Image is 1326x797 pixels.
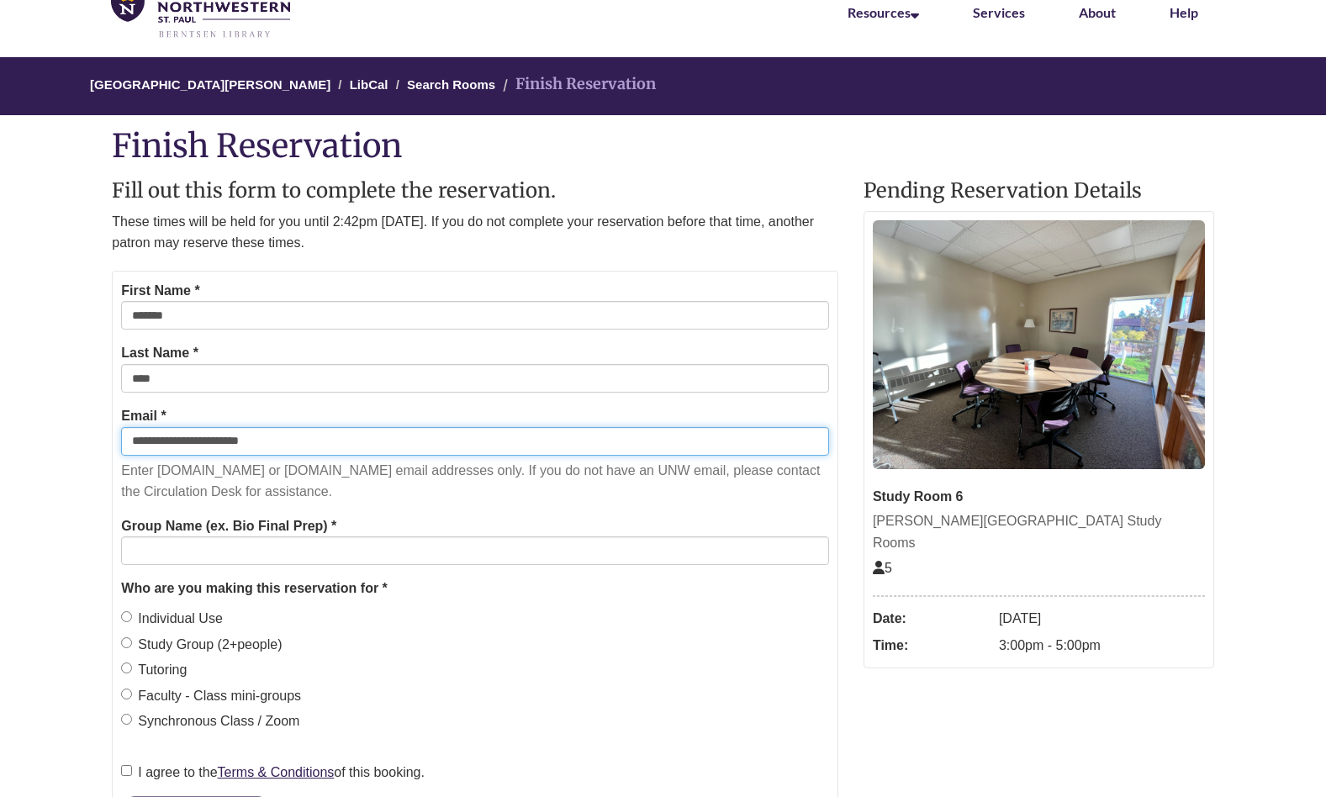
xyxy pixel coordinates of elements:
[121,608,223,630] label: Individual Use
[121,405,166,427] label: Email *
[973,4,1025,20] a: Services
[999,632,1205,659] dd: 3:00pm - 5:00pm
[864,180,1214,202] h2: Pending Reservation Details
[121,689,132,699] input: Faculty - Class mini-groups
[121,637,132,648] input: Study Group (2+people)
[112,128,1213,163] h1: Finish Reservation
[350,77,388,92] a: LibCal
[121,659,187,681] label: Tutoring
[873,632,991,659] dt: Time:
[112,180,838,202] h2: Fill out this form to complete the reservation.
[121,342,198,364] label: Last Name *
[121,714,132,725] input: Synchronous Class / Zoom
[873,220,1205,469] img: Study Room 6
[121,578,829,599] legend: Who are you making this reservation for *
[873,510,1205,553] div: [PERSON_NAME][GEOGRAPHIC_DATA] Study Rooms
[121,662,132,673] input: Tutoring
[121,762,425,784] label: I agree to the of this booking.
[121,280,199,302] label: First Name *
[121,611,132,622] input: Individual Use
[407,77,495,92] a: Search Rooms
[1079,4,1116,20] a: About
[121,634,282,656] label: Study Group (2+people)
[121,515,336,537] label: Group Name (ex. Bio Final Prep) *
[218,765,335,779] a: Terms & Conditions
[121,765,132,776] input: I agree to theTerms & Conditionsof this booking.
[121,685,301,707] label: Faculty - Class mini-groups
[121,460,829,503] p: Enter [DOMAIN_NAME] or [DOMAIN_NAME] email addresses only. If you do not have an UNW email, pleas...
[90,77,330,92] a: [GEOGRAPHIC_DATA][PERSON_NAME]
[112,211,838,254] p: These times will be held for you until 2:42pm [DATE]. If you do not complete your reservation bef...
[873,486,1205,508] div: Study Room 6
[848,4,919,20] a: Resources
[112,57,1213,115] nav: Breadcrumb
[1170,4,1198,20] a: Help
[999,605,1205,632] dd: [DATE]
[873,605,991,632] dt: Date:
[499,72,656,97] li: Finish Reservation
[873,561,892,575] span: The capacity of this space
[121,710,299,732] label: Synchronous Class / Zoom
